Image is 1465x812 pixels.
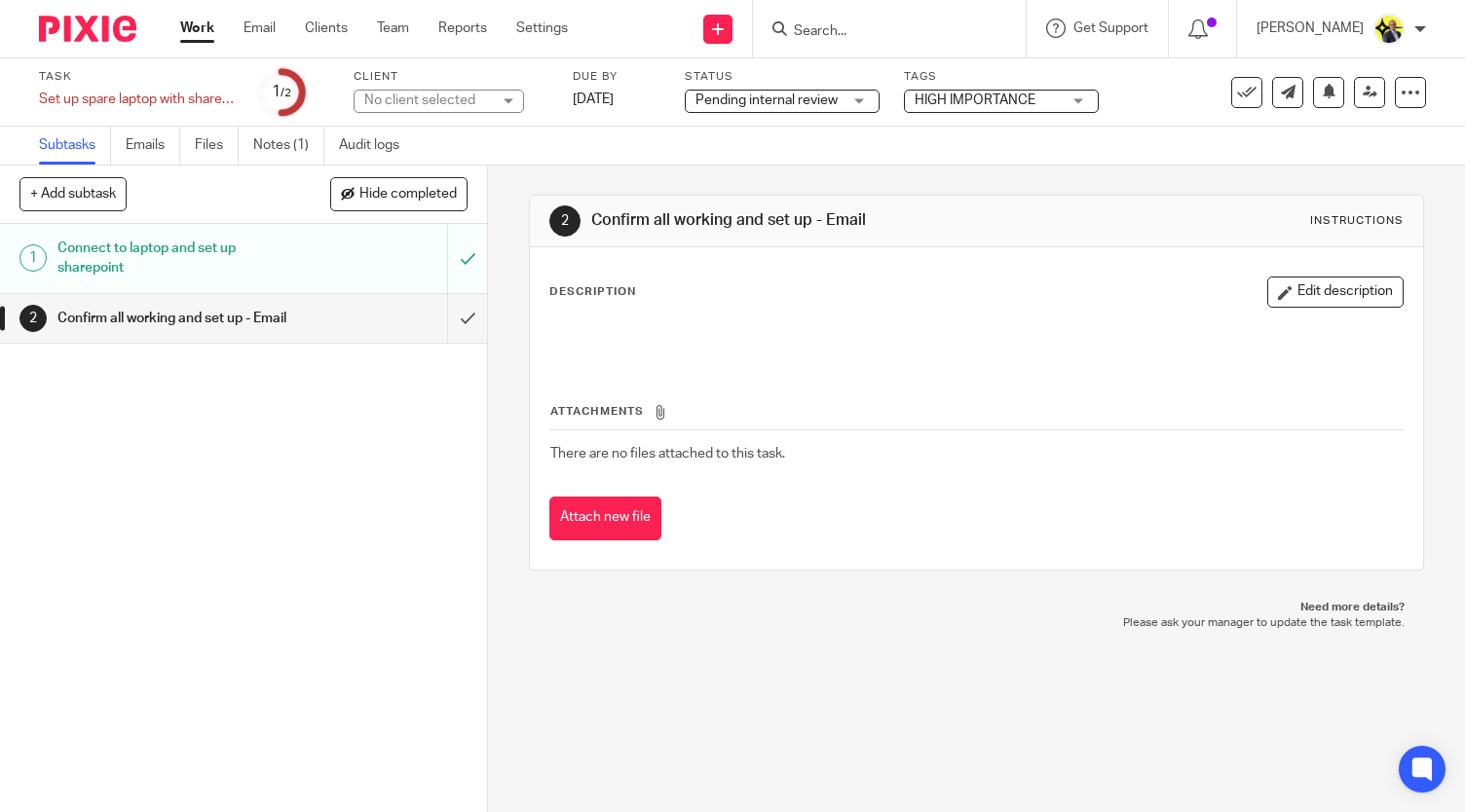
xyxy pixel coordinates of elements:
small: /2 [281,88,291,98]
p: Need more details? [548,600,1405,615]
div: Set up spare laptop with sharepoint [39,90,234,109]
a: Notes (1) [253,127,324,165]
span: Get Support [1073,21,1148,35]
img: Pixie [39,16,136,42]
div: 1 [272,81,291,103]
a: Settings [516,18,568,38]
a: Clients [305,18,348,38]
a: Work [180,18,214,38]
span: HIGH IMPORTANCE [915,93,1035,107]
a: Subtasks [39,127,111,165]
a: Audit logs [339,127,414,165]
span: [DATE] [573,92,614,106]
h1: Connect to laptop and set up sharepoint [57,234,305,283]
div: 1 [19,244,47,272]
span: Pending internal review [695,93,838,107]
label: Due by [573,69,660,85]
a: Files [195,127,239,165]
div: 2 [19,305,47,332]
button: Edit description [1267,277,1404,308]
h1: Confirm all working and set up - Email [591,210,1019,231]
label: Tags [904,69,1099,85]
a: Reports [438,18,487,38]
h1: Confirm all working and set up - Email [57,304,305,333]
img: Dan-Starbridge%20(1).jpg [1373,14,1405,45]
input: Search [792,23,967,41]
span: Attachments [550,406,644,417]
div: No client selected [364,91,491,110]
button: + Add subtask [19,177,127,210]
button: Attach new file [549,497,661,540]
a: Team [377,18,409,38]
span: There are no files attached to this task. [550,447,785,461]
p: Please ask your manager to update the task template. [548,615,1405,631]
a: Emails [126,127,180,165]
label: Status [685,69,880,85]
p: Description [549,284,636,300]
div: Instructions [1310,213,1404,229]
label: Task [39,69,234,85]
a: Email [244,18,276,38]
label: Client [354,69,548,85]
p: [PERSON_NAME] [1257,18,1364,38]
button: Hide completed [330,177,468,210]
div: 2 [549,205,581,237]
span: Hide completed [359,187,457,203]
